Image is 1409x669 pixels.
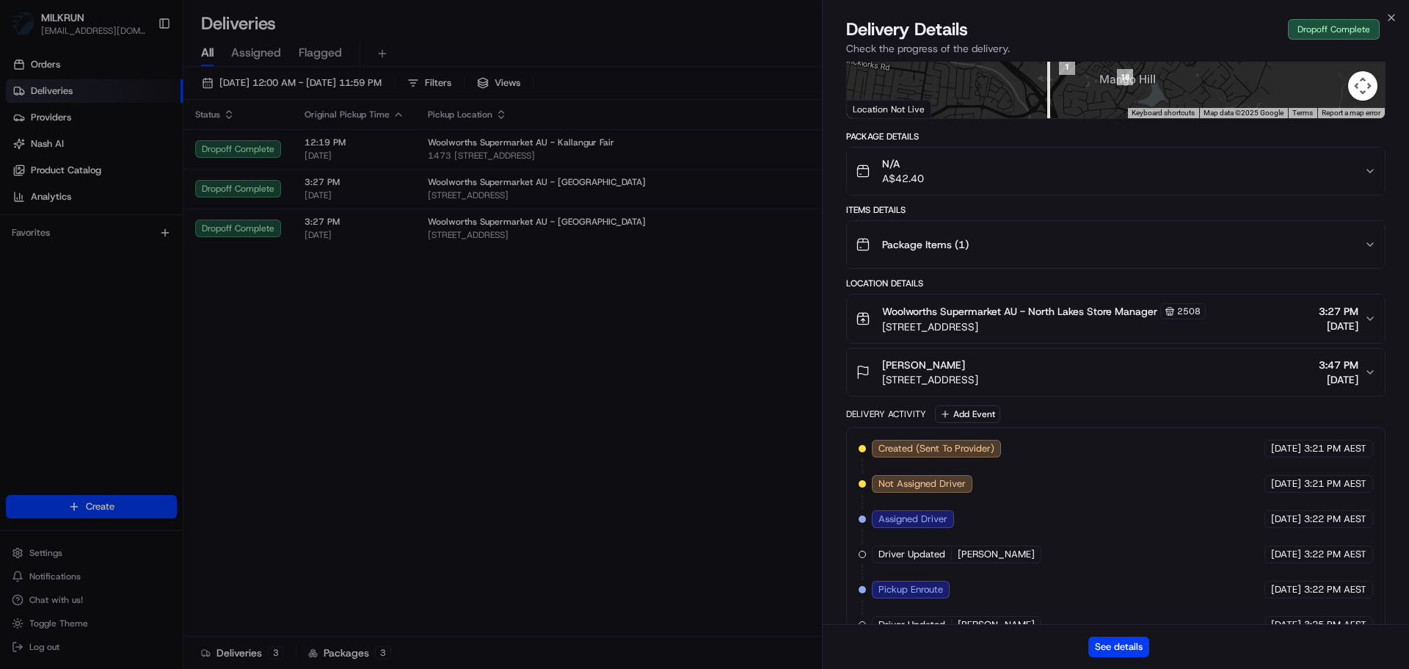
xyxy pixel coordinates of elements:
[1271,618,1301,632] span: [DATE]
[882,319,1206,334] span: [STREET_ADDRESS]
[882,304,1157,319] span: Woolworths Supermarket AU - North Lakes Store Manager
[878,618,945,632] span: Driver Updated
[847,221,1385,268] button: Package Items (1)
[1319,358,1358,372] span: 3:47 PM
[846,204,1386,216] div: Items Details
[851,99,899,118] a: Open this area in Google Maps (opens a new window)
[1304,477,1366,491] span: 3:21 PM AEST
[1271,513,1301,526] span: [DATE]
[847,100,931,118] div: Location Not Live
[958,618,1035,632] span: [PERSON_NAME]
[1319,372,1358,387] span: [DATE]
[882,372,978,387] span: [STREET_ADDRESS]
[847,349,1385,396] button: [PERSON_NAME][STREET_ADDRESS]3:47 PM[DATE]
[878,548,945,561] span: Driver Updated
[1271,583,1301,596] span: [DATE]
[1271,442,1301,455] span: [DATE]
[878,583,943,596] span: Pickup Enroute
[1292,109,1313,117] a: Terms
[1319,319,1358,333] span: [DATE]
[1271,477,1301,491] span: [DATE]
[1348,71,1377,101] button: Map camera controls
[846,41,1386,56] p: Check the progress of the delivery.
[878,477,966,491] span: Not Assigned Driver
[1117,69,1133,85] div: 18
[847,148,1385,195] button: N/AA$42.40
[851,99,899,118] img: Google
[846,131,1386,142] div: Package Details
[1304,583,1366,596] span: 3:22 PM AEST
[846,408,926,420] div: Delivery Activity
[846,278,1386,289] div: Location Details
[882,156,924,171] span: N/A
[1088,637,1149,657] button: See details
[1204,109,1284,117] span: Map data ©2025 Google
[958,548,1035,561] span: [PERSON_NAME]
[1304,618,1366,632] span: 3:25 PM AEST
[846,18,968,41] span: Delivery Details
[882,358,965,372] span: [PERSON_NAME]
[935,405,1000,423] button: Add Event
[1304,513,1366,526] span: 3:22 PM AEST
[1304,548,1366,561] span: 3:22 PM AEST
[1319,304,1358,319] span: 3:27 PM
[1177,305,1201,317] span: 2508
[1271,548,1301,561] span: [DATE]
[1059,59,1075,75] div: 1
[882,171,924,186] span: A$42.40
[878,442,994,455] span: Created (Sent To Provider)
[1132,108,1195,118] button: Keyboard shortcuts
[847,294,1385,343] button: Woolworths Supermarket AU - North Lakes Store Manager2508[STREET_ADDRESS]3:27 PM[DATE]
[878,513,947,526] span: Assigned Driver
[1322,109,1380,117] a: Report a map error
[1304,442,1366,455] span: 3:21 PM AEST
[882,237,969,252] span: Package Items ( 1 )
